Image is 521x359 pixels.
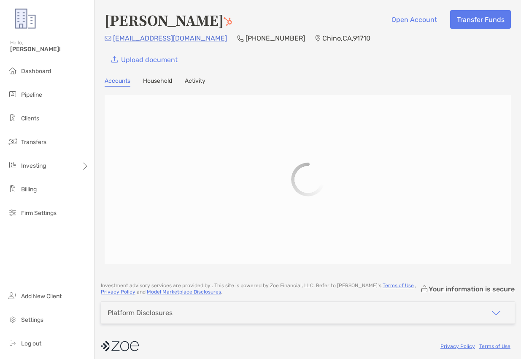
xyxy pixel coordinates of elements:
img: Zoe Logo [10,3,40,34]
a: Go to Hubspot Deal [224,10,232,30]
a: Household [143,77,172,87]
span: Billing [21,186,37,193]
span: Settings [21,316,43,324]
span: Investing [21,162,46,169]
img: pipeline icon [8,89,18,99]
span: Add New Client [21,293,62,300]
img: button icon [111,56,118,63]
img: firm-settings icon [8,207,18,218]
a: Accounts [105,77,130,87]
a: Privacy Policy [101,289,135,295]
p: Investment advisory services are provided by . This site is powered by Zoe Financial, LLC. Refer ... [101,283,420,295]
a: Terms of Use [383,283,414,288]
img: icon arrow [491,308,501,318]
span: Pipeline [21,91,42,98]
div: Platform Disclosures [108,309,173,317]
h4: [PERSON_NAME] [105,10,232,30]
img: add_new_client icon [8,291,18,301]
button: Open Account [385,10,443,29]
img: Location Icon [315,35,321,42]
img: settings icon [8,314,18,324]
img: Hubspot Icon [224,17,232,26]
img: transfers icon [8,136,18,147]
span: Dashboard [21,68,51,75]
img: investing icon [8,160,18,170]
p: Your information is secure [429,285,515,293]
img: clients icon [8,113,18,123]
img: dashboard icon [8,65,18,76]
span: Transfers [21,139,46,146]
p: [EMAIL_ADDRESS][DOMAIN_NAME] [113,33,227,44]
img: Phone Icon [237,35,244,42]
img: logout icon [8,338,18,348]
img: company logo [101,337,139,356]
img: Email Icon [105,36,111,41]
img: billing icon [8,184,18,194]
a: Terms of Use [479,343,510,349]
a: Upload document [105,50,184,69]
button: Transfer Funds [450,10,511,29]
span: Log out [21,340,41,347]
a: Model Marketplace Disclosures [147,289,221,295]
span: Clients [21,115,39,122]
span: [PERSON_NAME]! [10,46,89,53]
p: Chino , CA , 91710 [322,33,370,44]
a: Activity [185,77,205,87]
p: [PHONE_NUMBER] [246,33,305,44]
span: Firm Settings [21,209,57,217]
a: Privacy Policy [440,343,475,349]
